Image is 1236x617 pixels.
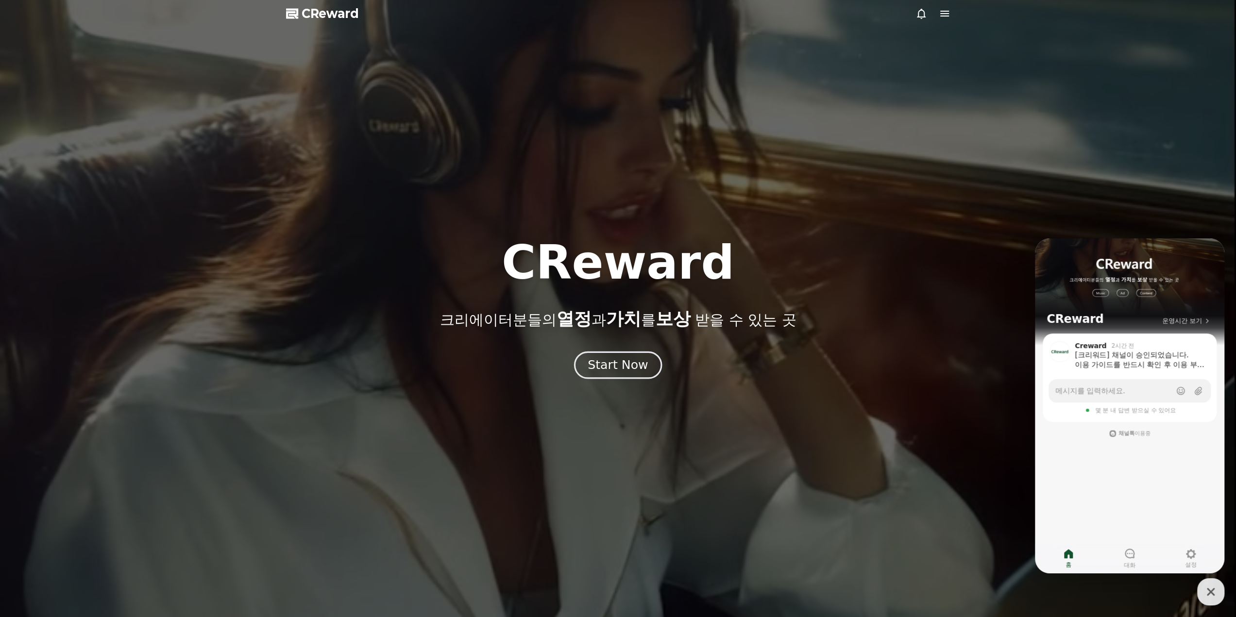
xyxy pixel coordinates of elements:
[302,6,359,21] span: CReward
[1035,238,1224,573] iframe: Channel chat
[574,351,662,379] button: Start Now
[588,357,648,373] div: Start Now
[286,6,359,21] a: CReward
[606,309,641,329] span: 가치
[556,309,591,329] span: 열정
[576,362,660,371] a: Start Now
[655,309,690,329] span: 보상
[502,239,734,286] h1: CReward
[440,309,796,329] p: 크리에이터분들의 과 를 받을 수 있는 곳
